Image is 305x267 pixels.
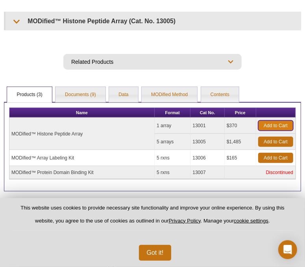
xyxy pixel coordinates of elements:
[7,87,52,103] a: Products (3)
[9,118,155,150] td: MODified™ Histone Peptide Array
[9,108,155,118] th: Name
[278,240,297,259] div: Open Intercom Messenger
[201,87,239,103] a: Contents
[109,87,138,103] a: Data
[155,166,190,179] td: 5 rxns
[258,121,293,131] a: Add to Cart
[234,218,268,224] button: cookie settings
[139,245,172,261] button: Got it!
[142,87,197,103] a: MODified Method
[9,150,155,166] td: MODified™ Array Labeling Kit
[258,137,293,147] a: Add to Cart
[9,166,155,179] td: MODified™ Protein Domain Binding Kit
[225,134,256,150] td: $1,485
[6,12,301,30] summary: MODified™ Histone Peptide Array (Cat. No. 13005)
[190,108,224,118] th: Cat No.
[225,166,296,179] td: Discontinued
[155,150,190,166] td: 5 rxns
[258,153,293,163] a: Add to Cart
[225,118,256,134] td: $370
[13,204,292,231] p: This website uses cookies to provide necessary site functionality and improve your online experie...
[190,134,224,150] td: 13005
[190,166,224,179] td: 13007
[155,134,190,150] td: 5 arrays
[155,108,190,118] th: Format
[55,87,105,103] a: Documents (9)
[155,118,190,134] td: 1 array
[190,118,224,134] td: 13001
[169,218,201,224] a: Privacy Policy
[190,150,224,166] td: 13006
[225,150,256,166] td: $165
[225,108,256,118] th: Price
